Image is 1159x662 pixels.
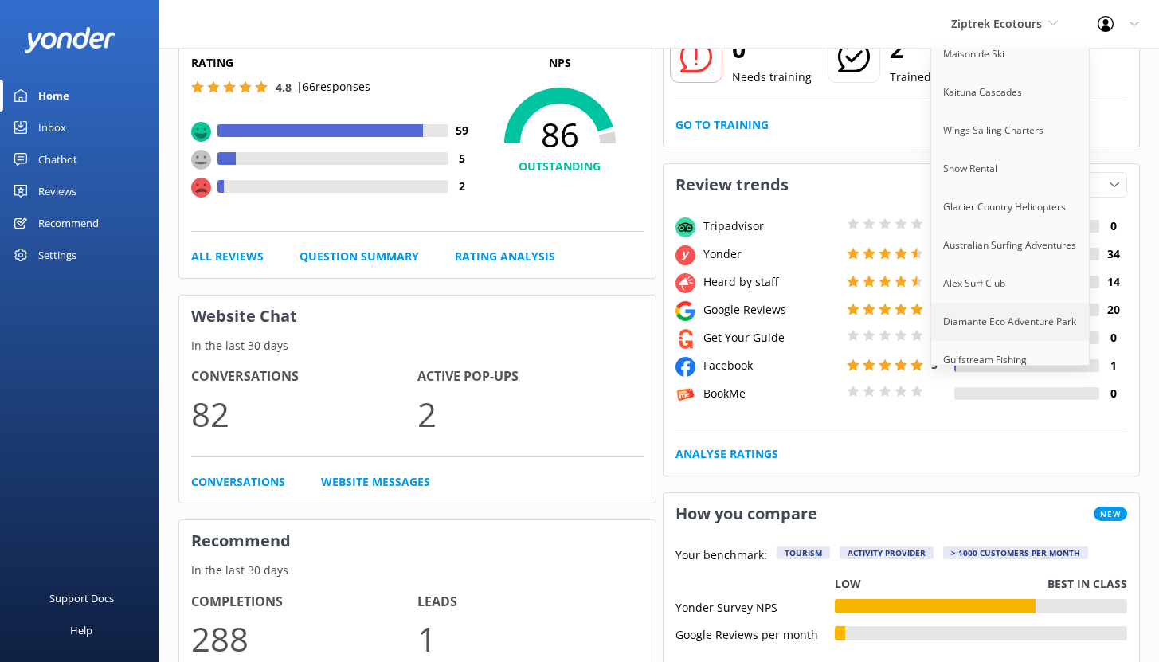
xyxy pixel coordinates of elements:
[24,27,116,53] img: yonder-white-logo.png
[49,582,114,614] div: Support Docs
[191,387,417,441] p: 82
[1047,575,1127,593] p: Best in class
[448,122,476,139] h4: 59
[417,592,644,613] h4: Leads
[732,30,812,69] h2: 0
[1099,245,1127,263] h4: 34
[476,158,644,175] h4: OUTSTANDING
[1099,385,1127,402] h4: 0
[1099,217,1127,235] h4: 0
[417,387,644,441] p: 2
[675,546,767,566] p: Your benchmark:
[38,207,99,239] div: Recommend
[476,115,644,155] span: 86
[675,445,778,463] a: Analyse Ratings
[931,150,1090,188] a: Snow Rental
[931,341,1090,394] a: Gulfstream Fishing [GEOGRAPHIC_DATA]
[179,296,656,337] h3: Website Chat
[699,217,843,235] div: Tripadvisor
[417,366,644,387] h4: Active Pop-ups
[777,546,830,559] div: Tourism
[931,226,1090,264] a: Australian Surfing Adventures
[179,520,656,562] h3: Recommend
[664,493,829,535] h3: How you compare
[931,188,1090,226] a: Glacier Country Helicopters
[835,575,861,593] p: Low
[448,150,476,167] h4: 5
[191,592,417,613] h4: Completions
[699,301,843,319] div: Google Reviews
[191,366,417,387] h4: Conversations
[699,357,843,374] div: Facebook
[70,614,92,646] div: Help
[699,329,843,347] div: Get Your Guide
[1099,301,1127,319] h4: 20
[732,69,812,86] p: Needs training
[931,264,1090,303] a: Alex Surf Club
[675,116,769,134] a: Go to Training
[191,54,476,72] h5: Rating
[699,273,843,291] div: Heard by staff
[38,80,69,112] div: Home
[664,164,801,206] h3: Review trends
[699,385,843,402] div: BookMe
[448,178,476,195] h4: 2
[179,562,656,579] p: In the last 30 days
[943,546,1088,559] div: > 1000 customers per month
[931,73,1090,112] a: Kaituna Cascades
[675,626,835,640] div: Google Reviews per month
[38,143,77,175] div: Chatbot
[296,78,370,96] p: | 66 responses
[951,16,1042,31] span: Ziptrek Ecotours
[931,112,1090,150] a: Wings Sailing Charters
[675,599,835,613] div: Yonder Survey NPS
[321,473,430,491] a: Website Messages
[455,248,555,265] a: Rating Analysis
[840,546,934,559] div: Activity Provider
[276,80,292,95] span: 4.8
[890,30,1032,69] h2: 2
[179,337,656,355] p: In the last 30 days
[1099,273,1127,291] h4: 14
[890,69,1032,86] p: Trained in the last 30 days
[699,245,843,263] div: Yonder
[38,175,76,207] div: Reviews
[38,112,66,143] div: Inbox
[1099,357,1127,374] h4: 1
[191,248,264,265] a: All Reviews
[38,239,76,271] div: Settings
[1094,507,1127,521] span: New
[1099,329,1127,347] h4: 0
[476,54,644,72] p: NPS
[931,35,1090,73] a: Maison de Ski
[300,248,419,265] a: Question Summary
[931,303,1090,341] a: Diamante Eco Adventure Park
[191,473,285,491] a: Conversations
